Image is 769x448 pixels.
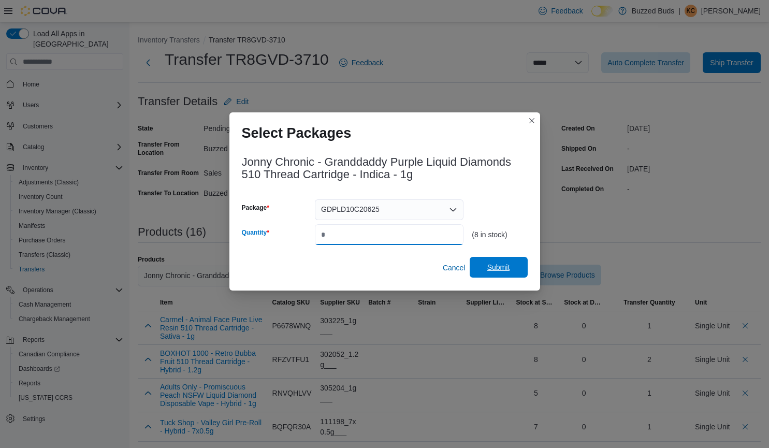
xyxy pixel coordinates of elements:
h1: Select Packages [242,125,352,141]
label: Quantity [242,228,269,237]
label: Package [242,204,269,212]
div: (8 in stock) [472,230,527,239]
span: GDPLD10C20625 [321,203,380,215]
button: Open list of options [449,206,457,214]
button: Closes this modal window [526,114,538,127]
button: Cancel [439,257,470,278]
h3: Jonny Chronic - Granddaddy Purple Liquid Diamonds 510 Thread Cartridge - Indica - 1g [242,156,528,181]
button: Submit [470,257,528,278]
span: Cancel [443,263,466,273]
span: Submit [487,262,510,272]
